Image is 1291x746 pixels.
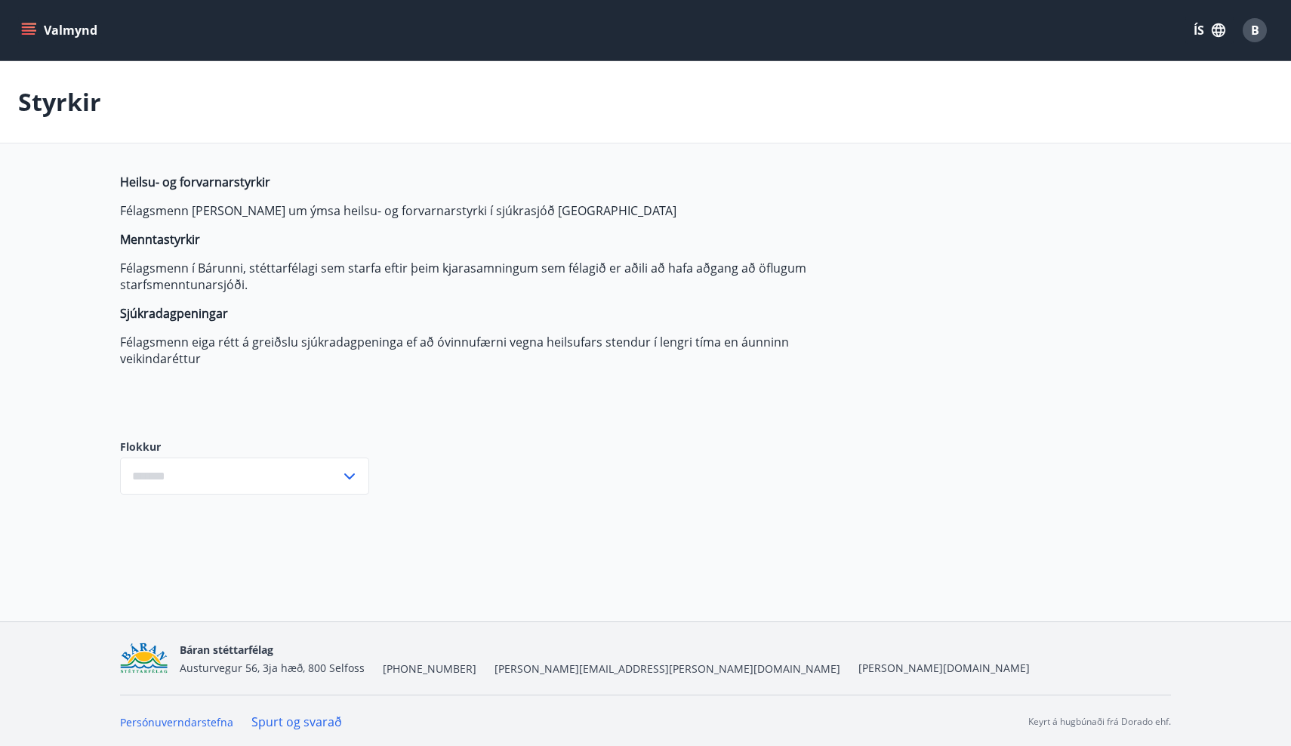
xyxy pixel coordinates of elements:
[120,334,833,367] p: Félagsmenn eiga rétt á greiðslu sjúkradagpeninga ef að óvinnufærni vegna heilsufars stendur í len...
[120,439,369,455] label: Flokkur
[1028,715,1171,729] p: Keyrt á hugbúnaði frá Dorado ehf.
[18,17,103,44] button: menu
[1237,12,1273,48] button: B
[120,202,833,219] p: Félagsmenn [PERSON_NAME] um ýmsa heilsu- og forvarnarstyrki í sjúkrasjóð [GEOGRAPHIC_DATA]
[383,661,476,677] span: [PHONE_NUMBER]
[1251,22,1259,39] span: B
[120,174,270,190] strong: Heilsu- og forvarnarstyrkir
[180,643,273,657] span: Báran stéttarfélag
[180,661,365,675] span: Austurvegur 56, 3ja hæð, 800 Selfoss
[495,661,840,677] span: [PERSON_NAME][EMAIL_ADDRESS][PERSON_NAME][DOMAIN_NAME]
[251,714,342,730] a: Spurt og svarað
[18,85,101,119] p: Styrkir
[120,715,233,729] a: Persónuverndarstefna
[120,643,168,675] img: Bz2lGXKH3FXEIQKvoQ8VL0Fr0uCiWgfgA3I6fSs8.png
[858,661,1030,675] a: [PERSON_NAME][DOMAIN_NAME]
[120,260,833,293] p: Félagsmenn í Bárunni, stéttarfélagi sem starfa eftir þeim kjarasamningum sem félagið er aðili að ...
[120,305,228,322] strong: Sjúkradagpeningar
[120,231,200,248] strong: Menntastyrkir
[1185,17,1234,44] button: ÍS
